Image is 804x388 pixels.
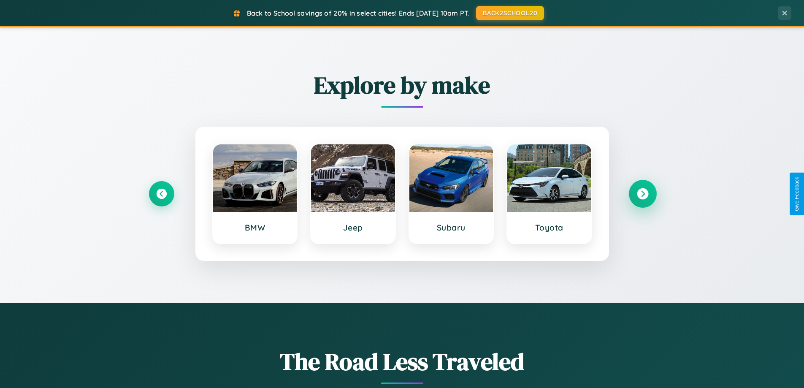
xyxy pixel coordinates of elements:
[149,69,655,101] h2: Explore by make
[794,177,800,211] div: Give Feedback
[418,222,485,233] h3: Subaru
[222,222,289,233] h3: BMW
[319,222,387,233] h3: Jeep
[516,222,583,233] h3: Toyota
[247,9,470,17] span: Back to School savings of 20% in select cities! Ends [DATE] 10am PT.
[149,345,655,378] h1: The Road Less Traveled
[476,6,544,20] button: BACK2SCHOOL20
